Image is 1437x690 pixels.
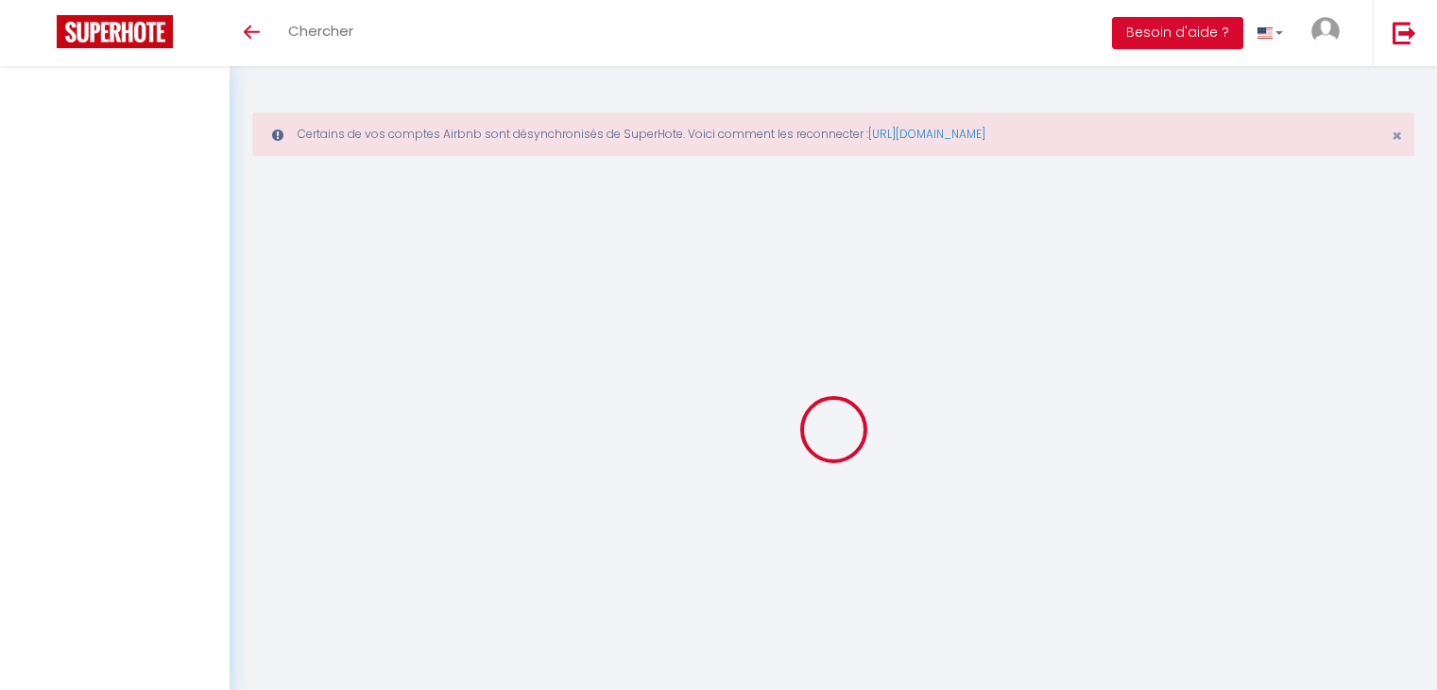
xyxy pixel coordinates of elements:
[252,112,1414,156] div: Certains de vos comptes Airbnb sont désynchronisés de SuperHote. Voici comment les reconnecter :
[1311,17,1340,45] img: ...
[868,126,985,142] a: [URL][DOMAIN_NAME]
[1392,128,1402,145] button: Close
[1392,124,1402,147] span: ×
[1393,21,1416,44] img: logout
[288,21,353,41] span: Chercher
[57,15,173,48] img: Super Booking
[1112,17,1243,49] button: Besoin d'aide ?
